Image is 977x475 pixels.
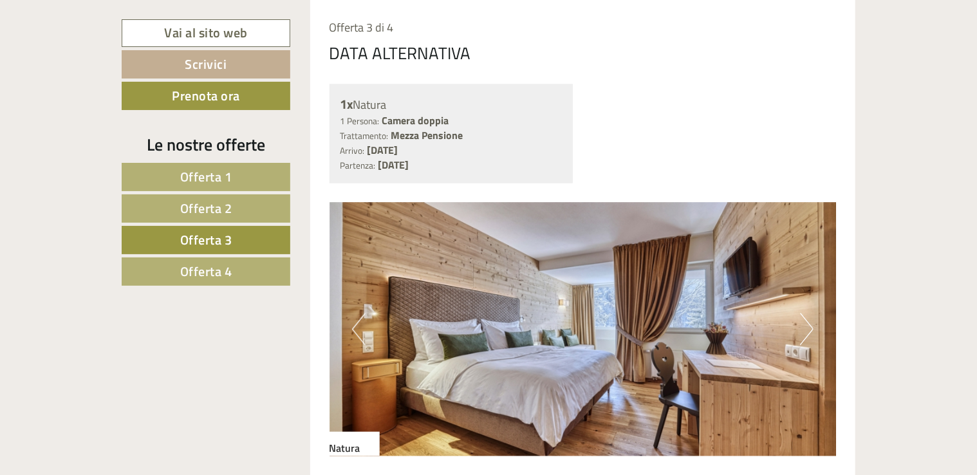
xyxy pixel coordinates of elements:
[340,94,353,114] b: 1x
[180,167,232,187] span: Offerta 1
[122,133,290,156] div: Le nostre offerte
[382,113,449,128] b: Camera doppia
[122,82,290,110] a: Prenota ora
[340,129,389,142] small: Trattamento:
[180,198,232,218] span: Offerta 2
[340,144,365,157] small: Arrivo:
[368,142,398,158] b: [DATE]
[340,159,376,172] small: Partenza:
[378,157,409,172] b: [DATE]
[180,261,232,281] span: Offerta 4
[352,313,366,346] button: Previous
[340,115,380,127] small: 1 Persona:
[330,203,837,456] img: image
[391,127,463,143] b: Mezza Pensione
[122,19,290,47] a: Vai al sito web
[330,19,394,36] span: Offerta 3 di 4
[122,50,290,79] a: Scrivici
[330,41,471,65] div: DATA ALTERNATIVA
[800,313,814,346] button: Next
[330,432,380,456] div: Natura
[180,230,232,250] span: Offerta 3
[340,95,563,114] div: Natura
